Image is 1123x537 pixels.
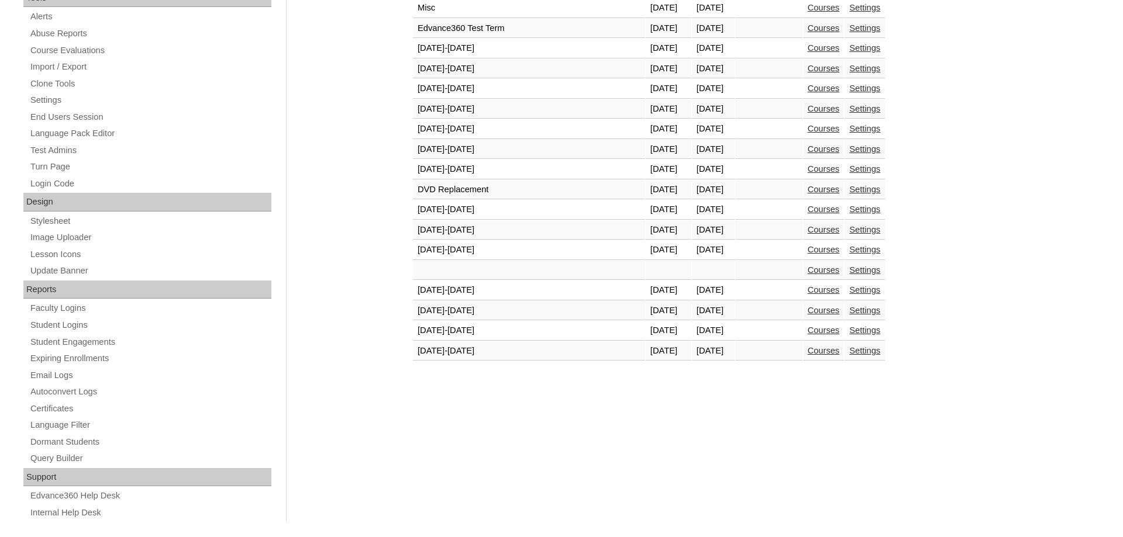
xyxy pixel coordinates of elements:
a: Edvance360 Help Desk [29,489,271,503]
div: Reports [23,280,271,299]
a: Update Banner [29,264,271,278]
td: [DATE] [692,99,735,119]
td: [DATE]-[DATE] [413,301,645,321]
td: [DATE] [692,341,735,361]
a: Settings [849,346,880,355]
td: [DATE] [692,19,735,39]
td: [DATE] [692,240,735,260]
td: [DATE] [692,140,735,160]
a: Image Uploader [29,230,271,245]
a: Language Filter [29,418,271,432]
td: [DATE] [692,59,735,79]
div: Support [23,468,271,487]
a: Settings [849,84,880,93]
td: [DATE]-[DATE] [413,59,645,79]
td: [DATE]-[DATE] [413,160,645,179]
td: Edvance360 Test Term [413,19,645,39]
td: DVD Replacement [413,180,645,200]
a: Courses [808,205,840,214]
a: Courses [808,64,840,73]
a: Courses [808,306,840,315]
a: Settings [849,325,880,335]
td: [DATE]-[DATE] [413,119,645,139]
td: [DATE] [646,321,691,341]
a: Settings [849,245,880,254]
a: Settings [849,164,880,174]
td: [DATE] [692,160,735,179]
a: Settings [849,285,880,295]
td: [DATE] [646,301,691,321]
td: [DATE] [692,200,735,220]
a: Settings [849,265,880,275]
a: Autoconvert Logs [29,384,271,399]
a: Internal Help Desk [29,505,271,520]
td: [DATE]-[DATE] [413,280,645,300]
a: Courses [808,144,840,154]
a: Settings [849,185,880,194]
a: Dormant Students [29,435,271,449]
a: Turn Page [29,160,271,174]
td: [DATE] [646,180,691,200]
td: [DATE] [692,119,735,139]
td: [DATE]-[DATE] [413,200,645,220]
td: [DATE] [646,200,691,220]
a: Courses [808,185,840,194]
a: Courses [808,346,840,355]
td: [DATE]-[DATE] [413,240,645,260]
a: Student Logins [29,318,271,332]
a: Student Engagements [29,335,271,349]
a: Settings [849,43,880,53]
td: [DATE] [646,39,691,58]
td: [DATE] [646,341,691,361]
td: [DATE] [646,160,691,179]
a: Settings [29,93,271,108]
td: [DATE] [646,99,691,119]
td: [DATE]-[DATE] [413,321,645,341]
td: [DATE]-[DATE] [413,140,645,160]
td: [DATE] [692,321,735,341]
a: Courses [808,285,840,295]
td: [DATE] [646,59,691,79]
td: [DATE]-[DATE] [413,79,645,99]
a: Settings [849,3,880,12]
td: [DATE] [692,39,735,58]
a: Course Evaluations [29,43,271,58]
td: [DATE]-[DATE] [413,341,645,361]
td: [DATE]-[DATE] [413,39,645,58]
a: Courses [808,104,840,113]
a: Courses [808,325,840,335]
a: Language Pack Editor [29,126,271,141]
a: Courses [808,265,840,275]
a: End Users Session [29,110,271,124]
a: Courses [808,23,840,33]
a: Settings [849,306,880,315]
a: Settings [849,144,880,154]
a: Stylesheet [29,214,271,228]
a: Courses [808,3,840,12]
a: Certificates [29,401,271,416]
a: Login Code [29,176,271,191]
a: Courses [808,164,840,174]
a: Settings [849,64,880,73]
td: [DATE] [692,301,735,321]
a: Lesson Icons [29,247,271,262]
div: Design [23,193,271,212]
a: Courses [808,43,840,53]
a: Alerts [29,9,271,24]
td: [DATE] [692,180,735,200]
td: [DATE] [646,280,691,300]
a: Test Admins [29,143,271,158]
a: Clone Tools [29,77,271,91]
td: [DATE]-[DATE] [413,99,645,119]
a: Query Builder [29,451,271,466]
a: Settings [849,205,880,214]
a: Email Logs [29,368,271,383]
td: [DATE]-[DATE] [413,220,645,240]
a: Settings [849,225,880,234]
a: Settings [849,23,880,33]
a: Expiring Enrollments [29,351,271,366]
a: Courses [808,245,840,254]
a: Courses [808,84,840,93]
td: [DATE] [692,79,735,99]
a: Import / Export [29,60,271,74]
